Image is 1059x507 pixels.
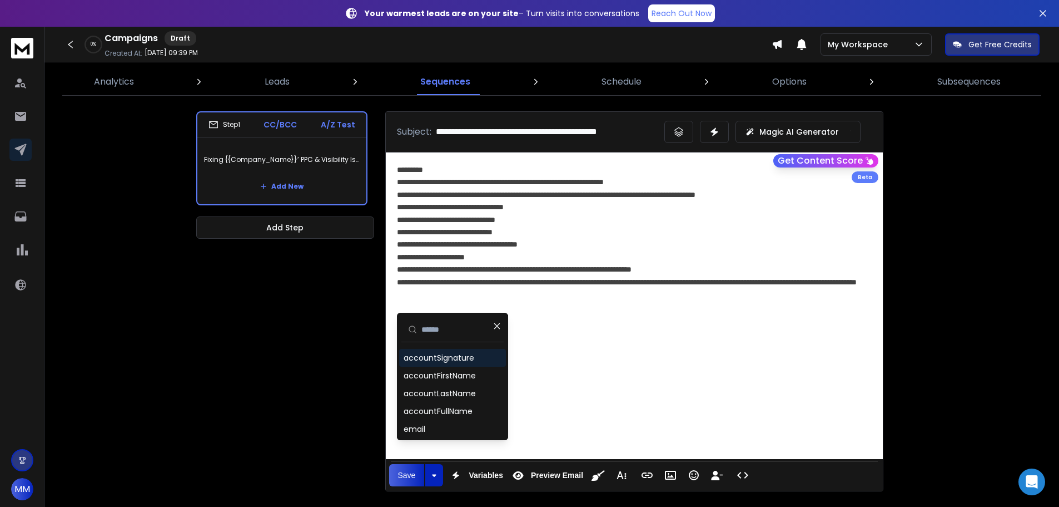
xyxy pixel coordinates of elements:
[595,68,648,95] a: Schedule
[508,464,585,486] button: Preview Email
[652,8,712,19] p: Reach Out Now
[389,464,425,486] button: Save
[204,144,360,175] p: Fixing {{Company_Name}}’ PPC & Visibility Issues
[91,41,96,48] p: 0 %
[11,38,33,58] img: logo
[968,39,1032,50] p: Get Free Credits
[263,119,297,130] p: CC/BCC
[196,216,374,239] button: Add Step
[265,75,290,88] p: Leads
[404,370,476,381] div: accountFirstName
[365,8,639,19] p: – Turn visits into conversations
[165,31,196,46] div: Draft
[404,352,474,363] div: accountSignature
[208,120,240,130] div: Step 1
[772,75,807,88] p: Options
[735,121,861,143] button: Magic AI Generator
[765,68,813,95] a: Options
[759,126,839,137] p: Magic AI Generator
[828,39,892,50] p: My Workspace
[852,171,878,183] div: Beta
[445,464,505,486] button: Variables
[466,471,505,480] span: Variables
[404,424,425,435] div: email
[945,33,1040,56] button: Get Free Credits
[196,111,367,205] li: Step1CC/BCCA/Z TestFixing {{Company_Name}}’ PPC & Visibility IssuesAdd New
[937,75,1001,88] p: Subsequences
[1018,469,1045,495] div: Open Intercom Messenger
[397,125,431,139] p: Subject:
[11,478,33,500] button: MM
[94,75,134,88] p: Analytics
[321,119,355,130] p: A/Z Test
[931,68,1007,95] a: Subsequences
[414,68,477,95] a: Sequences
[601,75,642,88] p: Schedule
[87,68,141,95] a: Analytics
[105,32,158,45] h1: Campaigns
[404,406,473,417] div: accountFullName
[732,464,753,486] button: Code View
[420,75,470,88] p: Sequences
[251,175,312,198] button: Add New
[365,8,519,19] strong: Your warmest leads are on your site
[145,48,198,57] p: [DATE] 09:39 PM
[773,154,878,168] button: Get Content Score
[105,49,142,58] p: Created At:
[648,4,715,22] a: Reach Out Now
[529,471,585,480] span: Preview Email
[258,68,296,95] a: Leads
[404,388,476,399] div: accountLastName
